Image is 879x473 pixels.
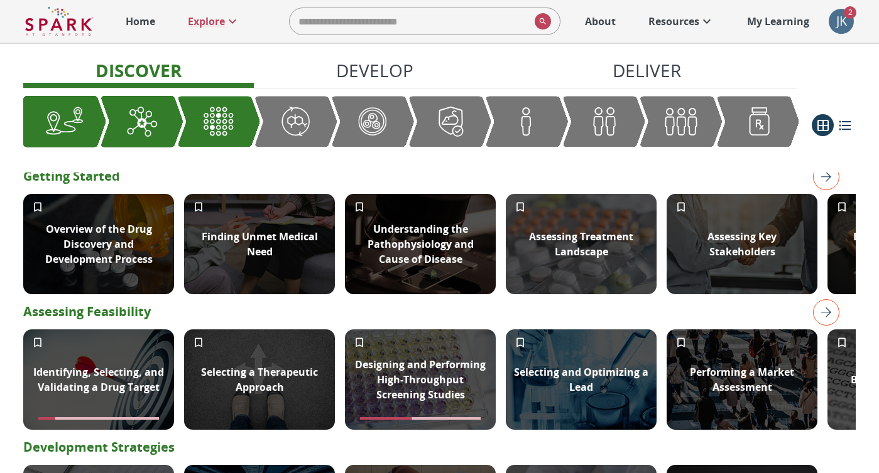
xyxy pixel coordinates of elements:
p: About [585,14,616,29]
svg: Add to My Learning [514,201,527,213]
button: right [808,159,839,195]
a: My Learning [741,8,816,35]
p: My Learning [747,14,809,29]
div: A microscope examining a sample [345,194,496,294]
div: Science laboratory glass ware and flasks [506,329,657,430]
svg: Add to My Learning [353,201,366,213]
p: Finding Unmet Medical Need [192,229,327,259]
div: A large group of people walking in public [667,329,817,430]
span: Module completion progress of user [38,417,159,420]
div: Dart hitting bullseye [23,329,174,430]
svg: Add to My Learning [192,336,205,349]
button: search [530,8,551,35]
svg: Add to My Learning [31,336,44,349]
img: Logo of SPARK at Stanford [25,6,93,36]
a: Home [119,8,161,35]
svg: Add to My Learning [675,201,687,213]
div: JK [829,9,854,34]
span: 2 [844,6,856,19]
div: Two people engaged in handshake [667,194,817,294]
svg: Add to My Learning [836,201,848,213]
p: Selecting and Optimizing a Lead [513,364,649,395]
p: Assessing Treatment Landscape [513,229,649,259]
p: Designing and Performing High-Throughput Screening Studies [352,357,488,402]
p: Home [126,14,155,29]
p: Selecting a Therapeutic Approach [192,364,327,395]
button: account of current user [829,9,854,34]
div: Person looking at multi directional arrow [184,329,335,430]
p: Develop [336,57,413,83]
p: Identifying, Selecting, and Validating a Drug Target [31,364,167,395]
div: Graphic showing the progression through the Discover, Develop, and Deliver pipeline, highlighting... [23,96,799,147]
a: About [579,8,622,35]
p: Performing a Market Assessment [674,364,810,395]
div: Different types of pills and tablets [506,194,657,294]
button: list view [834,114,856,136]
p: Resources [648,14,699,29]
div: Image coming soon [23,194,174,294]
div: A 96 well assay plate [345,329,496,430]
p: Getting Started [23,167,856,186]
svg: Add to My Learning [31,201,44,213]
button: right [808,294,839,331]
a: Explore [182,8,246,35]
svg: Add to My Learning [353,336,366,349]
p: Deliver [613,57,681,83]
span: Module completion progress of user [360,417,481,420]
a: Resources [642,8,721,35]
p: Assessing Key Stakeholders [674,229,810,259]
svg: Add to My Learning [514,336,527,349]
svg: Add to My Learning [836,336,848,349]
p: Discover [96,57,182,83]
p: Understanding the Pathophysiology and Cause of Disease [352,221,488,267]
p: Assessing Feasibility [23,302,856,321]
div: Two people in conversation with one taking notes [184,194,335,294]
svg: Add to My Learning [192,201,205,213]
p: Development Strategies [23,438,856,457]
p: Explore [188,14,225,29]
button: grid view [812,114,834,136]
p: Overview of the Drug Discovery and Development Process [31,221,167,267]
svg: Add to My Learning [675,336,687,349]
